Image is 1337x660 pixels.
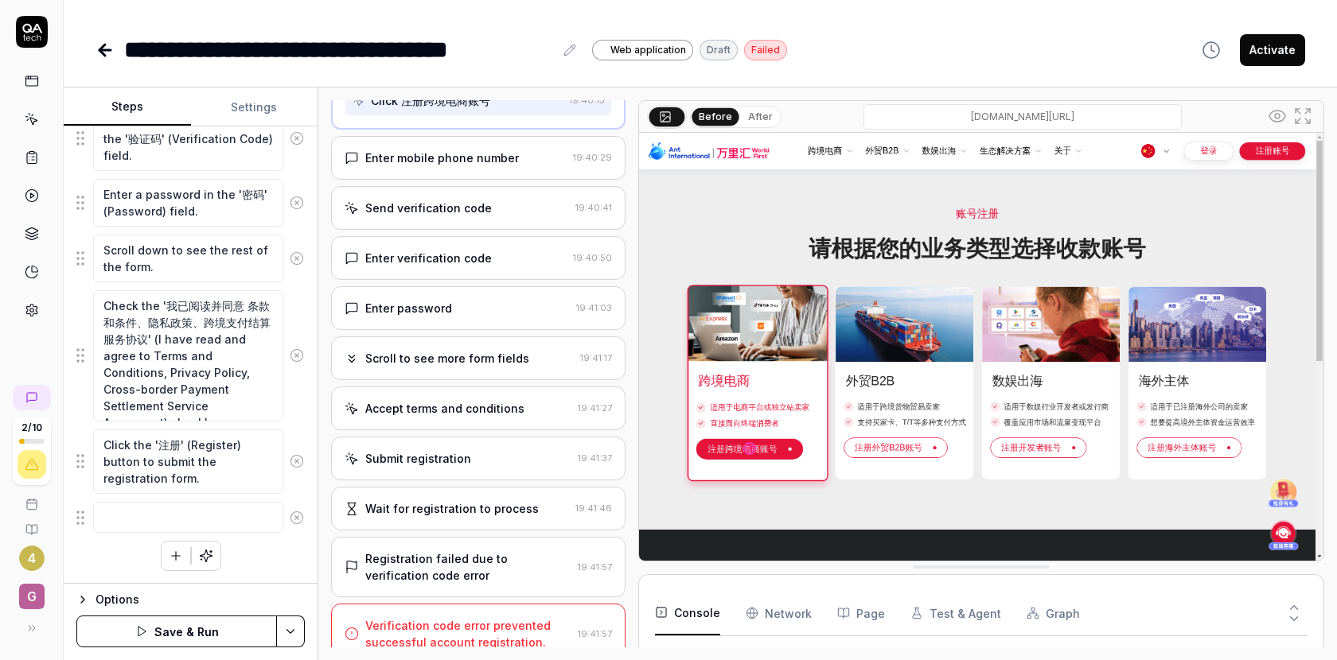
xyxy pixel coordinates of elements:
[76,289,305,422] div: Suggestions
[365,500,539,517] div: Wait for registration to process
[1265,103,1290,129] button: Show all interative elements
[365,450,471,467] div: Submit registration
[580,352,612,363] time: 19:41:17
[365,300,452,316] div: Enter password
[76,615,277,647] button: Save & Run
[365,250,492,266] div: Enter verification code
[95,590,305,609] div: Options
[283,122,310,154] button: Remove step
[283,340,310,371] button: Remove step
[365,200,492,216] div: Send verification code
[283,187,310,219] button: Remove step
[6,511,57,536] a: Documentation
[19,545,45,571] button: 4
[1192,34,1230,66] button: View version history
[573,252,612,263] time: 19:40:50
[692,107,739,125] button: Before
[76,429,305,495] div: Suggestions
[21,423,42,433] span: 2 / 10
[744,40,787,60] div: Failed
[6,485,57,511] a: Book a call with us
[1240,34,1305,66] button: Activate
[655,591,720,635] button: Console
[76,106,305,172] div: Suggestions
[742,108,779,126] button: After
[64,88,191,126] button: Steps
[19,584,45,609] span: g
[576,302,612,313] time: 19:41:03
[76,234,305,283] div: Suggestions
[76,178,305,227] div: Suggestions
[283,445,310,477] button: Remove step
[1027,591,1080,635] button: Graph
[6,571,57,612] button: g
[575,202,612,213] time: 19:40:41
[573,152,612,163] time: 19:40:29
[345,86,611,115] button: Click 注册跨境电商账号19:40:13
[76,501,305,534] div: Suggestions
[76,590,305,609] button: Options
[592,39,693,60] a: Web application
[746,591,812,635] button: Network
[365,617,571,650] div: Verification code error prevented successful account registration.
[578,561,612,573] time: 19:41:57
[1290,103,1316,129] button: Open in full screen
[365,550,571,584] div: Registration failed due to verification code error
[191,88,318,126] button: Settings
[578,402,612,413] time: 19:41:27
[365,350,529,367] div: Scroll to see more form fields
[837,591,885,635] button: Page
[639,133,1323,561] img: Screenshot
[569,95,605,106] time: 19:40:13
[700,40,738,60] div: Draft
[610,43,686,57] span: Web application
[578,628,612,639] time: 19:41:57
[13,385,51,410] a: New conversation
[365,149,519,166] div: Enter mobile phone number
[283,243,310,274] button: Remove step
[371,92,490,109] div: Click 注册跨境电商账号
[283,502,310,534] button: Remove step
[365,400,524,417] div: Accept terms and conditions
[575,503,612,514] time: 19:41:46
[910,591,1001,635] button: Test & Agent
[578,452,612,464] time: 19:41:37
